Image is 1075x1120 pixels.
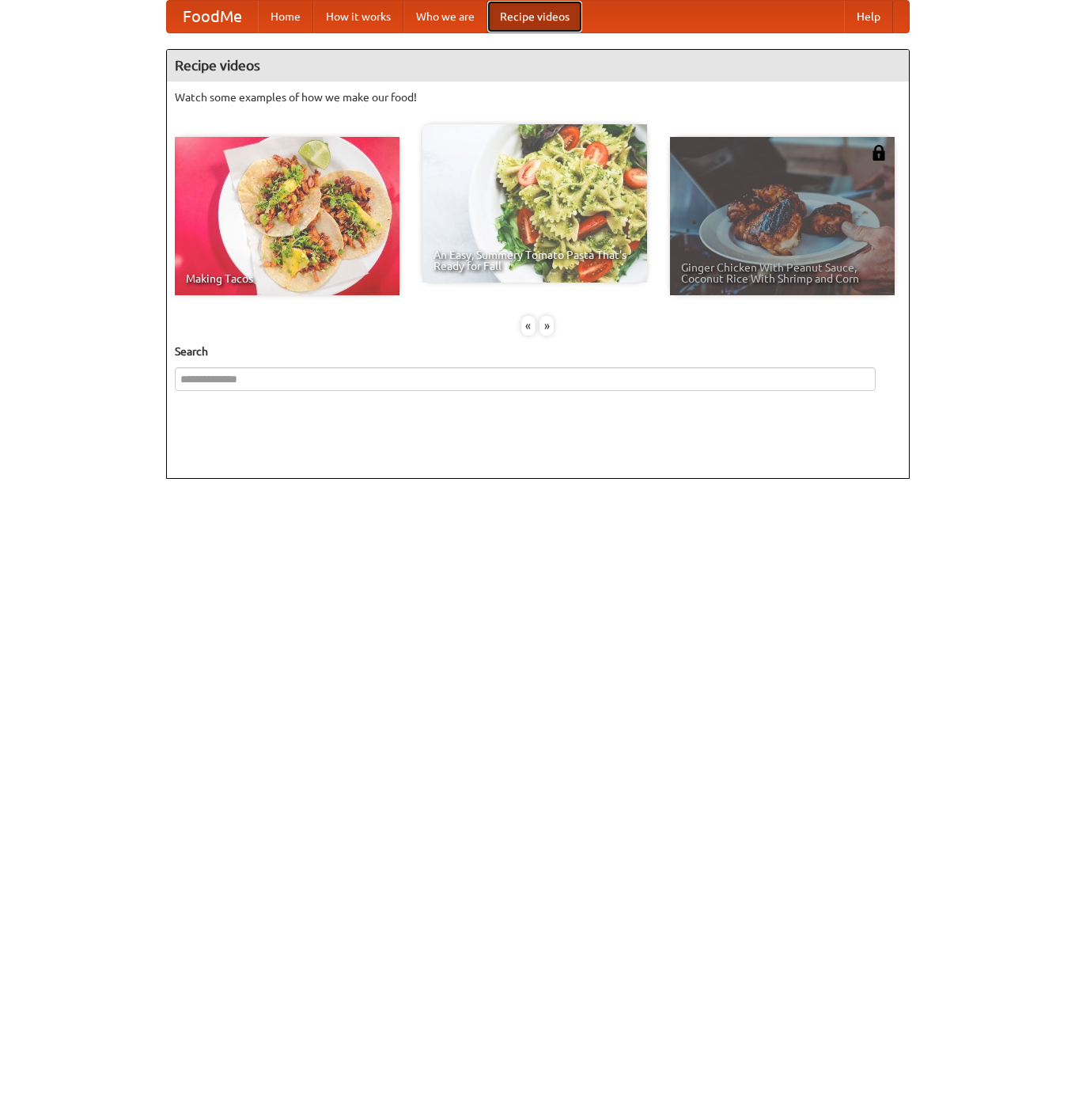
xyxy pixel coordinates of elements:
img: 483408.png [871,145,887,161]
span: Making Tacos [186,273,388,284]
a: An Easy, Summery Tomato Pasta That's Ready for Fall [422,124,647,283]
h5: Search [175,344,901,359]
h4: Recipe videos [167,50,909,82]
a: How it works [313,1,403,32]
a: Who we are [403,1,487,32]
div: » [539,316,554,336]
a: Home [258,1,313,32]
a: Making Tacos [175,137,399,295]
div: « [521,316,536,336]
p: Watch some examples of how we make our food! [175,89,901,105]
a: Help [844,1,893,32]
span: An Easy, Summery Tomato Pasta That's Ready for Fall [433,249,636,271]
a: Recipe videos [487,1,582,32]
a: FoodMe [167,1,258,32]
